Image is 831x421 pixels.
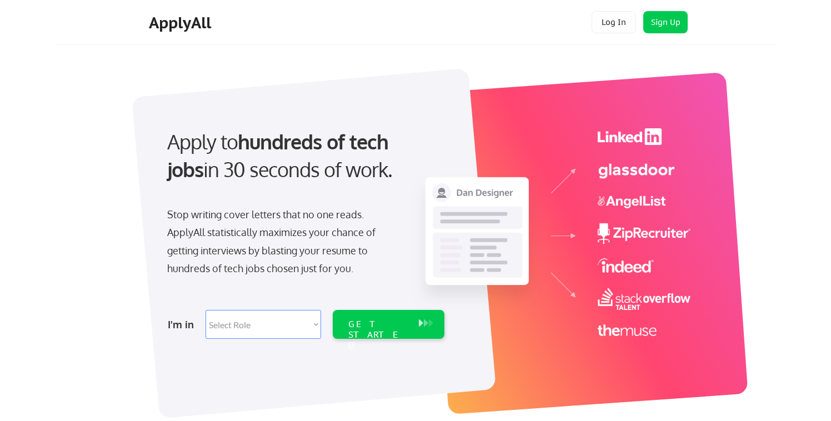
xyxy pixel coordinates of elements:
button: Sign Up [643,11,688,33]
div: Stop writing cover letters that no one reads. ApplyAll statistically maximizes your chance of get... [167,206,396,278]
div: I'm in [168,315,199,333]
div: Apply to in 30 seconds of work. [167,128,440,184]
strong: hundreds of tech jobs [167,129,393,182]
button: Log In [592,11,636,33]
div: ApplyAll [149,13,214,32]
div: GET STARTED [348,319,408,351]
